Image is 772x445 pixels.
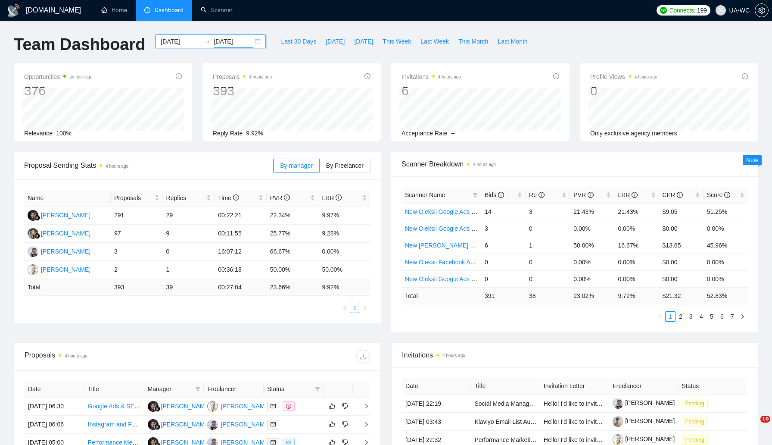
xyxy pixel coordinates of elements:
a: 1 [350,303,360,313]
span: right [356,403,369,409]
span: -- [451,130,455,137]
td: 00:36:18 [215,261,267,279]
span: Invitations [402,350,747,360]
span: download [357,353,370,360]
span: CPR [663,191,683,198]
span: user [718,7,724,13]
td: 0 [526,220,570,237]
span: to [203,38,210,45]
iframe: Intercom live chat [743,416,763,436]
th: Invitation Letter [540,378,609,395]
a: Google Ads & SEO Specialist for Growing eCommerce Brand [88,403,252,410]
td: $ 21.32 [659,287,704,304]
span: dislike [342,403,348,410]
span: LRR [618,191,638,198]
span: Pending [682,417,708,426]
span: By manager [280,162,312,169]
span: Connects: [669,6,695,15]
button: left [655,311,665,322]
span: filter [471,188,479,201]
a: Klaviyo Email List Audit and Growth Consultant [474,418,600,425]
span: LRR [322,194,342,201]
img: OC [28,264,38,275]
td: [DATE] 22:19 [402,395,471,413]
span: Profile Views [590,72,657,82]
td: 6 [481,237,526,254]
td: 22.34% [267,207,319,225]
td: 0 [526,254,570,270]
td: $9.05 [659,203,704,220]
a: searchScanner [201,6,233,14]
td: $0.00 [659,254,704,270]
td: 0.00% [704,220,748,237]
span: info-circle [364,73,370,79]
span: setting [755,7,768,14]
span: info-circle [539,192,545,198]
span: Proposal Sending Stats [24,160,273,171]
td: 51.25% [704,203,748,220]
time: 4 hours ago [249,75,272,79]
td: [DATE] 06:06 [25,416,84,434]
td: $13.65 [659,237,704,254]
td: [DATE] 06:30 [25,398,84,416]
span: mail [271,440,276,445]
span: right [740,314,745,319]
a: 4 [697,312,706,321]
button: left [339,303,350,313]
div: [PERSON_NAME] [161,401,211,411]
a: New Oleksii Google Ads - AU/[GEOGRAPHIC_DATA]/IR/[GEOGRAPHIC_DATA]/[GEOGRAPHIC_DATA] [405,225,684,232]
a: [PERSON_NAME] [613,417,675,424]
th: Date [25,381,84,398]
td: 9.72 % [614,287,659,304]
time: 4 hours ago [635,75,657,79]
td: 39 [163,279,215,296]
td: 9.97% [318,207,370,225]
td: 0.00% [570,270,614,287]
span: Relevance [24,130,53,137]
button: This Week [378,34,416,48]
a: AZ[PERSON_NAME] [148,420,211,427]
h1: Team Dashboard [14,34,145,55]
a: [PERSON_NAME] [613,399,675,406]
img: AZ [28,210,38,221]
span: Re [529,191,545,198]
a: IG[PERSON_NAME] [207,420,270,427]
a: New [PERSON_NAME] Facebook Ads - Rest of the World [405,242,560,249]
img: c1-Ow9aLcblqxt-YoFKzxHgGnqRasFAsWW5KzfFKq3aDEBdJ9EVDXstja2V5Hd90t7 [613,434,623,445]
button: like [327,419,337,429]
a: homeHome [101,6,127,14]
button: Last 30 Days [276,34,321,48]
td: 2 [111,261,163,279]
img: gigradar-bm.png [154,424,160,430]
a: AZ[PERSON_NAME] [148,402,211,409]
td: Google Ads & SEO Specialist for Growing eCommerce Brand [84,398,144,416]
button: [DATE] [349,34,378,48]
li: Previous Page [655,311,665,322]
span: mail [271,422,276,427]
time: 4 hours ago [442,353,465,358]
td: 0.00% [704,254,748,270]
a: OC[PERSON_NAME] [207,402,270,409]
span: filter [315,386,320,392]
a: 1 [666,312,675,321]
img: IG [28,246,38,257]
span: Dashboard [155,6,184,14]
img: logo [7,4,21,18]
th: Title [471,378,540,395]
span: Acceptance Rate [402,130,448,137]
td: 3 [526,203,570,220]
span: info-circle [233,194,239,201]
span: Last 30 Days [281,37,316,46]
td: 0.00% [570,220,614,237]
td: Total [402,287,481,304]
img: AZ [148,401,159,412]
span: info-circle [284,194,290,201]
span: info-circle [498,192,504,198]
img: c1AccpU0r5eTAMyEJsuISipwjq7qb2Kar6-KqnmSvKGuvk5qEoKhuKfg-uT9402ECS [613,398,623,409]
th: Date [402,378,471,395]
span: 199 [697,6,707,15]
span: filter [313,382,322,395]
a: Pending [682,400,711,407]
td: 97 [111,225,163,243]
li: 2 [675,311,686,322]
